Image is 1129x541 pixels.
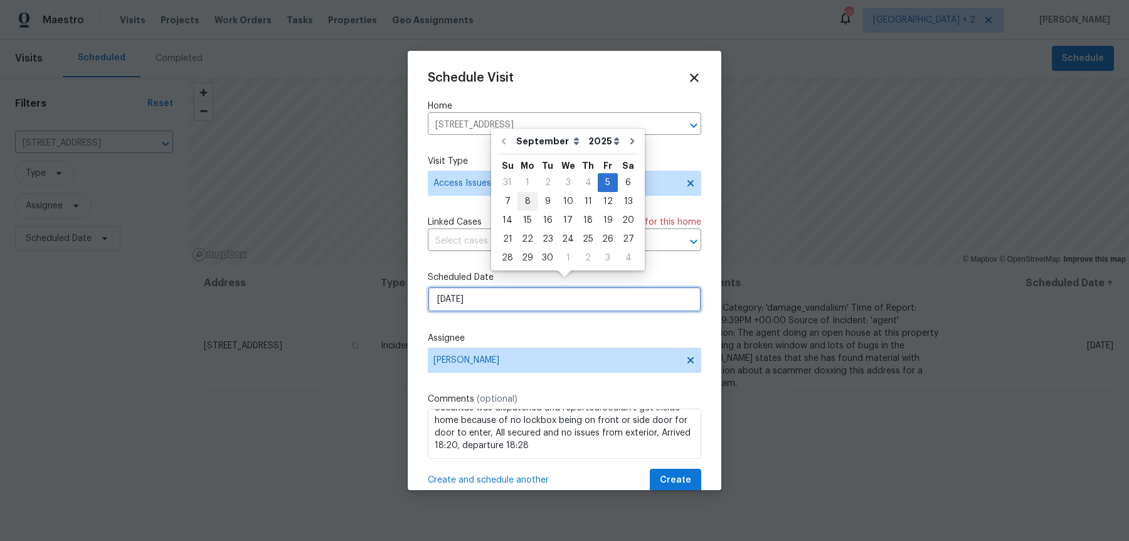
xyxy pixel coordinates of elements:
abbr: Friday [603,161,612,170]
div: 14 [497,212,517,229]
span: [PERSON_NAME] [433,355,679,365]
div: Fri Sep 26 2025 [598,230,618,249]
div: 21 [497,230,517,248]
span: Schedule Visit [428,72,514,84]
div: Thu Sep 18 2025 [578,211,598,230]
input: M/D/YYYY [428,287,701,312]
label: Scheduled Date [428,271,701,284]
div: Tue Sep 16 2025 [538,211,558,230]
div: Sat Oct 04 2025 [618,249,639,267]
div: Wed Sep 03 2025 [558,173,578,192]
div: Sun Sep 28 2025 [497,249,517,267]
div: 29 [517,249,538,267]
div: 7 [497,193,517,210]
div: Sat Sep 27 2025 [618,230,639,249]
div: 11 [578,193,598,210]
button: Go to previous month [494,129,513,154]
input: Enter in an address [428,115,666,135]
div: 1 [558,249,578,267]
div: Sat Sep 20 2025 [618,211,639,230]
div: 20 [618,212,639,229]
div: 10 [558,193,578,210]
select: Month [513,132,585,151]
div: Thu Sep 11 2025 [578,192,598,211]
div: Fri Sep 05 2025 [598,173,618,192]
span: (optional) [477,395,517,404]
abbr: Monday [521,161,534,170]
div: 3 [598,249,618,267]
div: Fri Oct 03 2025 [598,249,618,267]
div: 2 [578,249,598,267]
span: Access Issues [433,177,677,190]
div: 8 [517,193,538,210]
div: 4 [618,249,639,267]
div: 27 [618,230,639,248]
div: Sat Sep 13 2025 [618,192,639,211]
abbr: Wednesday [561,161,575,170]
label: Assignee [428,332,701,345]
div: Tue Sep 02 2025 [538,173,558,192]
div: Mon Sep 22 2025 [517,230,538,249]
div: Fri Sep 19 2025 [598,211,618,230]
div: 12 [598,193,618,210]
div: Tue Sep 30 2025 [538,249,558,267]
div: Thu Oct 02 2025 [578,249,598,267]
div: Sun Sep 07 2025 [497,192,517,211]
div: 1 [517,174,538,191]
button: Go to next month [623,129,642,154]
abbr: Saturday [622,161,634,170]
textarea: Securitas was dispatched and reported:Couldn't get inside home because of no lockbox being on fro... [428,409,701,459]
div: Tue Sep 09 2025 [538,192,558,211]
div: 30 [538,249,558,267]
div: Wed Sep 17 2025 [558,211,578,230]
button: Create [650,469,701,492]
div: 17 [558,212,578,229]
div: 15 [517,212,538,229]
div: 2 [538,174,558,191]
input: Select cases [428,232,666,251]
div: 23 [538,230,558,248]
label: Comments [428,393,701,405]
div: 5 [598,174,618,191]
div: Sat Sep 06 2025 [618,173,639,192]
div: 19 [598,212,618,229]
div: Mon Sep 01 2025 [517,173,538,192]
div: 22 [517,230,538,248]
button: Open [685,117,702,134]
div: Wed Sep 10 2025 [558,192,578,211]
div: 25 [578,230,598,248]
abbr: Sunday [502,161,514,170]
div: 31 [497,174,517,191]
label: Visit Type [428,155,701,168]
span: Create [660,473,691,488]
abbr: Thursday [582,161,594,170]
div: Sun Sep 14 2025 [497,211,517,230]
div: 16 [538,212,558,229]
div: Mon Sep 08 2025 [517,192,538,211]
div: Tue Sep 23 2025 [538,230,558,249]
div: 13 [618,193,639,210]
abbr: Tuesday [542,161,553,170]
div: Thu Sep 04 2025 [578,173,598,192]
div: 6 [618,174,639,191]
div: 26 [598,230,618,248]
div: Wed Oct 01 2025 [558,249,578,267]
div: 24 [558,230,578,248]
label: Home [428,100,701,112]
div: Thu Sep 25 2025 [578,230,598,249]
div: Sun Sep 21 2025 [497,230,517,249]
div: 9 [538,193,558,210]
button: Open [685,233,702,250]
span: Create and schedule another [428,474,549,486]
div: 18 [578,212,598,229]
div: Mon Sep 29 2025 [517,249,538,267]
select: Year [585,132,623,151]
div: Fri Sep 12 2025 [598,192,618,211]
div: 3 [558,174,578,191]
div: Sun Aug 31 2025 [497,173,517,192]
span: Close [687,71,701,85]
div: 4 [578,174,598,191]
div: Wed Sep 24 2025 [558,230,578,249]
span: Linked Cases [428,216,482,228]
div: 28 [497,249,517,267]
